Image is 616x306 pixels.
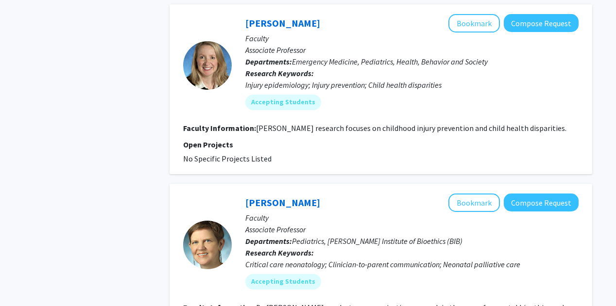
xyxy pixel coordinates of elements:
p: Open Projects [183,139,579,150]
fg-read-more: [PERSON_NAME] research focuses on childhood injury prevention and child health disparities. [256,123,566,133]
button: Compose Request to Renee Boss [504,193,579,211]
p: Faculty [245,212,579,224]
mat-chip: Accepting Students [245,95,321,110]
button: Add Leticia Ryan to Bookmarks [448,14,500,32]
b: Research Keywords: [245,248,314,258]
mat-chip: Accepting Students [245,274,321,290]
a: [PERSON_NAME] [245,196,320,209]
p: Associate Professor [245,224,579,235]
iframe: Chat [7,262,41,299]
b: Departments: [245,57,292,66]
p: Faculty [245,32,579,44]
span: Emergency Medicine, Pediatrics, Health, Behavior and Society [292,57,488,66]
p: Associate Professor [245,44,579,56]
span: Pediatrics, [PERSON_NAME] Institute of Bioethics (BIB) [292,236,462,246]
button: Compose Request to Leticia Ryan [504,14,579,32]
a: [PERSON_NAME] [245,17,320,29]
div: Critical care neonatology; Clinician-to-parent communication; Neonatal palliative care [245,258,579,270]
div: Injury epidemiology; Injury prevention; Child health disparities [245,79,579,91]
b: Departments: [245,236,292,246]
b: Faculty Information: [183,123,256,133]
button: Add Renee Boss to Bookmarks [448,193,500,212]
span: No Specific Projects Listed [183,154,272,163]
b: Research Keywords: [245,68,314,78]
